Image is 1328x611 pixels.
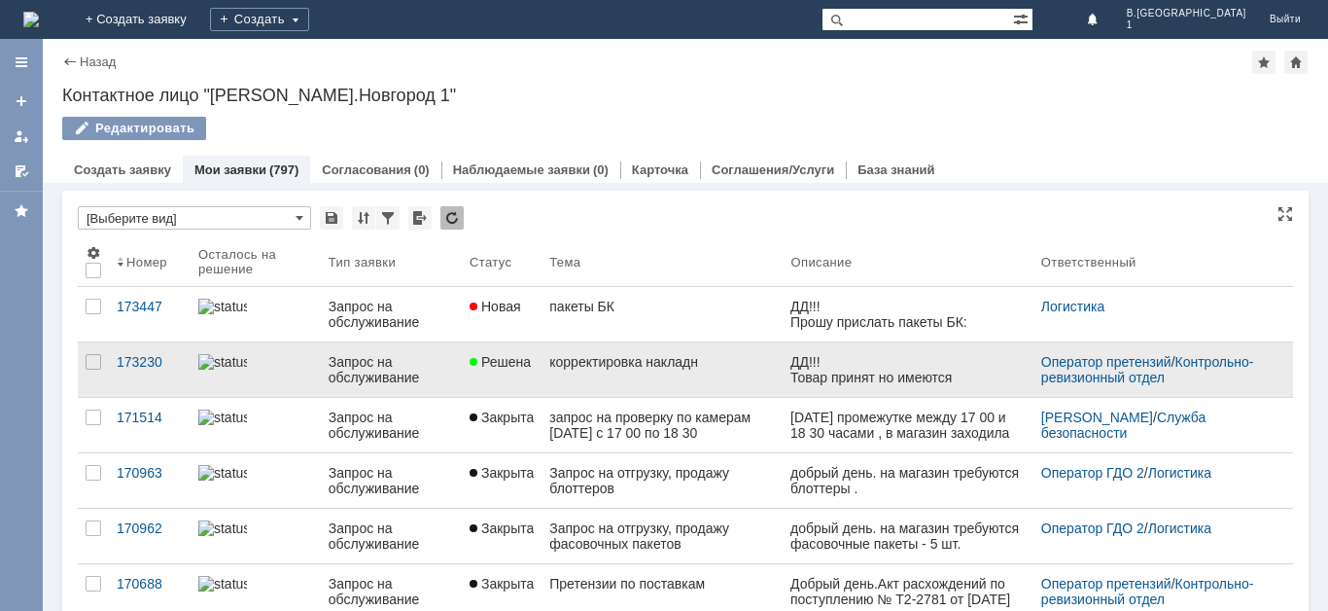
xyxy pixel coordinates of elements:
div: (0) [414,162,430,177]
div: Запрос на обслуживание [329,521,454,552]
span: Закрыта [470,576,534,592]
a: Мои заявки [6,121,37,152]
a: Оператор ГДО 2 [1041,465,1144,481]
div: / [1041,521,1270,536]
a: Запрос на обслуживание [321,509,462,563]
div: Запрос на обслуживание [329,410,454,441]
a: 170962 [109,509,191,563]
th: Ответственный [1033,237,1277,287]
a: 170963 [109,453,191,508]
div: Экспорт списка [408,206,432,230]
span: Решена [470,354,531,370]
div: Запрос на отгрузку, продажу фасовочных пакетов [549,521,775,552]
div: 173230 [117,354,183,370]
div: Обновлять список [440,206,464,230]
a: Создать заявку [6,86,37,117]
div: Номер [126,255,167,270]
a: Мои заявки [194,162,266,177]
a: Служба безопасности [1041,410,1209,441]
a: Новая [462,287,542,341]
div: Запрос на отгрузку, продажу блоттеров [549,465,775,496]
img: statusbar-100 (1).png [198,465,247,481]
a: База знаний [857,162,934,177]
div: Запрос на обслуживание [329,576,454,607]
div: 171514 [117,410,183,425]
span: Настройки [86,245,101,261]
a: Запрос на отгрузку, продажу фасовочных пакетов [542,509,783,563]
span: 1 [1127,19,1246,31]
div: Статус [470,255,511,270]
div: 170688 [117,576,183,592]
a: Логистика [1148,521,1211,536]
div: (0) [593,162,609,177]
a: Назад [80,54,116,69]
a: запрос на проверку по камерам [DATE] с 17 00 по 18 30 [542,398,783,452]
a: statusbar-0 (1).png [191,398,321,452]
a: Закрыта [462,398,542,452]
th: Номер [109,237,191,287]
a: statusbar-100 (1).png [191,287,321,341]
div: корректировка накладн [549,354,775,370]
span: Расширенный поиск [1013,9,1032,27]
span: Новая [470,299,521,314]
div: / [1041,576,1270,607]
th: Тип заявки [321,237,462,287]
a: Запрос на обслуживание [321,453,462,508]
a: Наблюдаемые заявки [453,162,590,177]
div: Сделать домашней страницей [1284,51,1308,74]
div: 170962 [117,521,183,536]
th: Статус [462,237,542,287]
div: Добавить в избранное [1252,51,1276,74]
a: Запрос на отгрузку, продажу блоттеров [542,453,783,508]
a: Закрыта [462,509,542,563]
div: Сохранить вид [320,206,343,230]
span: В.[GEOGRAPHIC_DATA] [1127,8,1246,19]
a: Оператор претензий [1041,576,1171,592]
a: Перейти на домашнюю страницу [23,12,39,27]
a: Логистика [1041,299,1104,314]
div: запрос на проверку по камерам [DATE] с 17 00 по 18 30 [549,410,775,441]
div: (797) [269,162,298,177]
th: Тема [542,237,783,287]
a: [PERSON_NAME] [1041,410,1153,425]
div: 170963 [117,465,183,481]
div: Сортировка... [352,206,375,230]
a: Запрос на обслуживание [321,398,462,452]
img: statusbar-100 (1).png [198,354,247,370]
span: Закрыта [470,521,534,536]
div: пакеты БК [549,299,775,314]
a: Закрыта [462,453,542,508]
div: Контактное лицо "[PERSON_NAME].Новгород 1" [62,86,1309,105]
div: Тип заявки [329,255,396,270]
a: 171514 [109,398,191,452]
a: 173230 [109,342,191,397]
div: На всю страницу [1277,206,1293,222]
a: statusbar-100 (1).png [191,342,321,397]
div: Фильтрация... [376,206,400,230]
a: Мои согласования [6,156,37,187]
a: Логистика [1148,465,1211,481]
a: Оператор ГДО 2 [1041,521,1144,536]
img: statusbar-100 (1).png [198,299,247,314]
div: Претензии по поставкам [549,576,775,592]
th: Осталось на решение [191,237,321,287]
a: Решена [462,342,542,397]
div: Создать [210,8,309,31]
a: Оператор претензий [1041,354,1171,370]
div: / [1041,465,1270,481]
div: Ответственный [1041,255,1136,270]
div: / [1041,410,1270,441]
div: Запрос на обслуживание [329,354,454,385]
div: Запрос на обслуживание [329,465,454,496]
a: Контрольно-ревизионный отдел [1041,576,1254,607]
span: Закрыта [470,465,534,481]
a: Контрольно-ревизионный отдел [1041,354,1254,385]
div: Осталось на решение [198,247,297,276]
a: 173447 [109,287,191,341]
a: Запрос на обслуживание [321,287,462,341]
img: logo [23,12,39,27]
img: statusbar-100 (1).png [198,576,247,592]
div: Тема [549,255,580,270]
img: statusbar-100 (1).png [198,521,247,536]
a: Соглашения/Услуги [712,162,834,177]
